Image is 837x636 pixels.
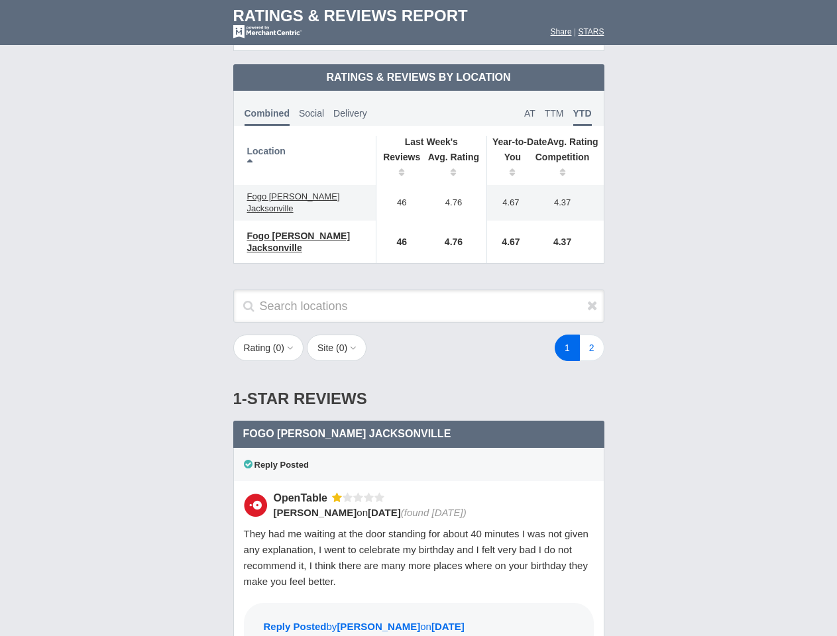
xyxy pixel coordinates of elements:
th: Avg. Rating: activate to sort column ascending [421,148,487,185]
span: Reply Posted [244,460,309,470]
img: OpenTable [244,494,267,517]
td: 4.76 [421,185,487,221]
th: Competition : activate to sort column ascending [528,148,604,185]
span: Social [299,108,324,119]
span: Delivery [333,108,367,119]
span: 0 [339,343,345,353]
span: Fogo [PERSON_NAME] Jacksonville [243,428,451,439]
td: 4.67 [487,185,528,221]
th: Reviews: activate to sort column ascending [376,148,421,185]
td: 4.76 [421,221,487,263]
span: 0 [276,343,282,353]
img: mc-powered-by-logo-white-103.png [233,25,302,38]
td: 4.37 [528,185,604,221]
a: 1 [555,335,580,361]
span: (found [DATE]) [401,507,467,518]
td: Ratings & Reviews by Location [233,64,604,91]
span: [DATE] [431,621,465,632]
div: OpenTable [274,491,333,505]
td: 46 [376,185,421,221]
span: Combined [245,108,290,126]
th: Last Week's [376,136,486,148]
span: They had me waiting at the door standing for about 40 minutes I was not given any explanation, I ... [244,528,588,587]
span: [PERSON_NAME] [337,621,420,632]
button: Rating (0) [233,335,304,361]
span: Fogo [PERSON_NAME] Jacksonville [247,191,340,213]
div: on [274,505,585,519]
td: 46 [376,221,421,263]
a: Share [551,27,572,36]
span: | [574,27,576,36]
span: AT [524,108,535,119]
span: Fogo [PERSON_NAME] Jacksonville [247,231,351,253]
span: [DATE] [368,507,401,518]
a: Fogo [PERSON_NAME] Jacksonville [241,189,369,217]
td: 4.67 [487,221,528,263]
th: Location: activate to sort column descending [234,136,376,185]
td: 4.37 [528,221,604,263]
div: 1-Star Reviews [233,377,604,421]
span: [PERSON_NAME] [274,507,357,518]
a: 2 [579,335,604,361]
span: YTD [573,108,592,126]
span: Year-to-Date [492,136,547,147]
th: Avg. Rating [487,136,604,148]
button: Site (0) [307,335,366,361]
th: You: activate to sort column ascending [487,148,528,185]
a: STARS [578,27,604,36]
a: Fogo [PERSON_NAME] Jacksonville [241,228,369,256]
span: TTM [545,108,564,119]
span: Reply Posted [264,621,327,632]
